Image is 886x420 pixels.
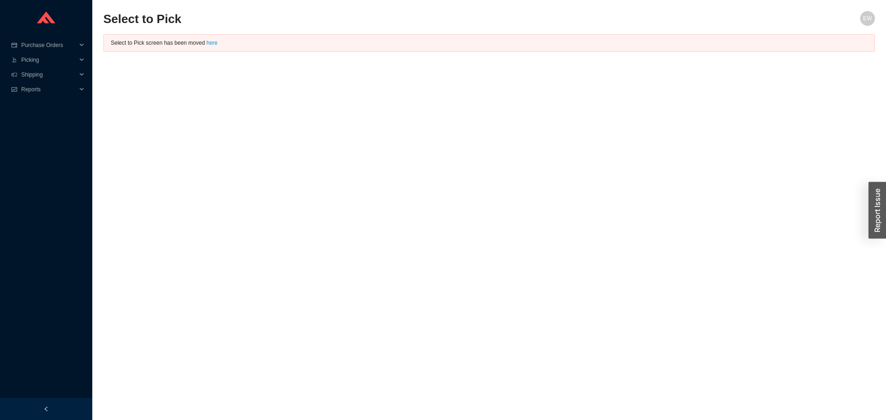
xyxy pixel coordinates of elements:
span: Shipping [21,67,77,82]
span: fund [11,87,18,92]
span: left [43,406,49,412]
span: Reports [21,82,77,97]
span: credit-card [11,42,18,48]
h2: Select to Pick [103,11,682,27]
div: Select to Pick screen has been moved [111,38,868,47]
a: here [206,40,217,46]
span: Purchase Orders [21,38,77,53]
span: Picking [21,53,77,67]
span: EW [863,11,872,26]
